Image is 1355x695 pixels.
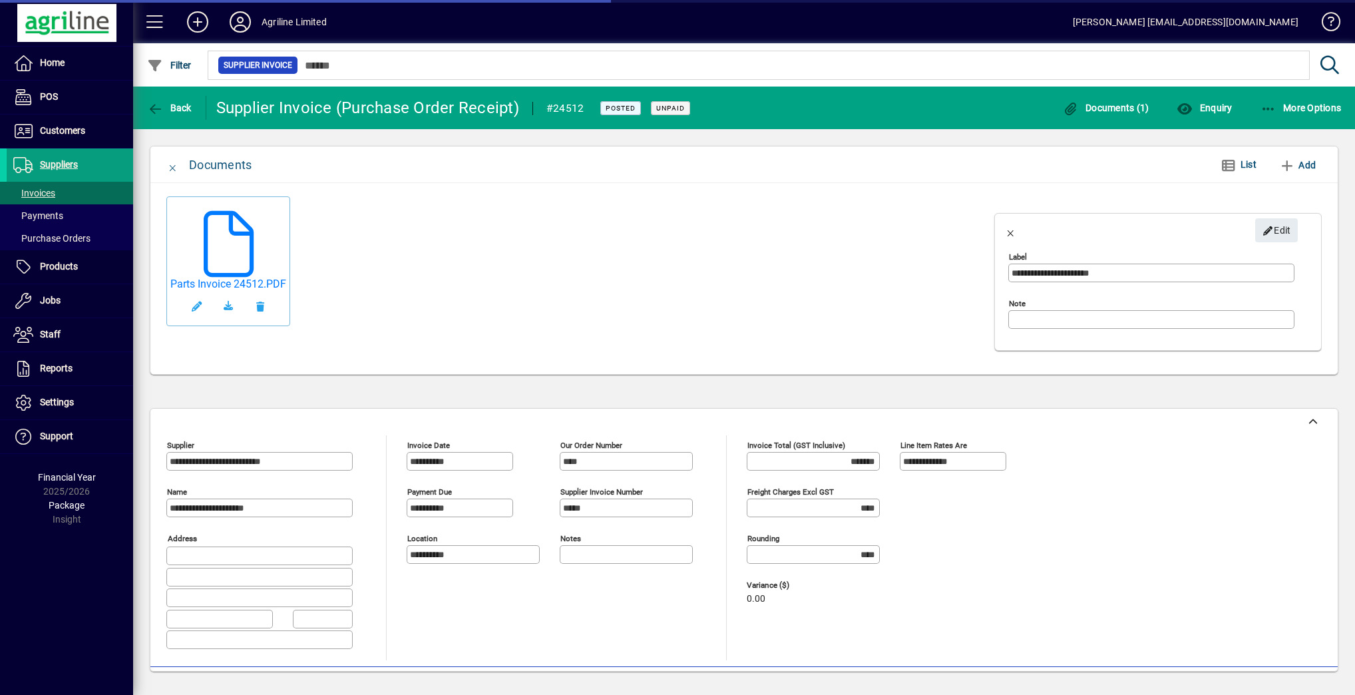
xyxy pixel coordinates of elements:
a: Knowledge Base [1312,3,1338,46]
span: Jobs [40,295,61,306]
span: Invoices [13,188,55,198]
span: Documents (1) [1063,103,1149,113]
span: Financial Year [38,472,96,483]
span: 0.00 [747,594,765,604]
span: Enquiry [1177,103,1232,113]
div: Documents [189,154,252,176]
div: Agriline Limited [262,11,327,33]
button: Add [1274,153,1321,177]
span: Edit [1262,220,1291,242]
mat-label: Note [1009,299,1026,308]
a: Staff [7,318,133,351]
mat-label: Payment due [407,487,452,497]
a: POS [7,81,133,114]
button: List [1210,153,1267,177]
a: Customers [7,115,133,148]
button: Close [995,214,1027,246]
mat-label: Line item rates are [900,441,967,450]
div: [PERSON_NAME] [EMAIL_ADDRESS][DOMAIN_NAME] [1073,11,1298,33]
mat-label: Name [167,487,187,497]
a: Download [212,290,244,322]
mat-label: Our order number [560,441,622,450]
span: Supplier Invoice [224,59,292,72]
span: More Options [1260,103,1342,113]
span: List [1241,159,1257,170]
span: Customers [40,125,85,136]
mat-label: Notes [560,534,581,543]
span: Home [40,57,65,68]
a: Payments [7,204,133,227]
span: Unpaid [656,104,685,113]
mat-label: Label [1009,252,1027,262]
button: Documents (1) [1060,96,1153,120]
mat-label: Supplier [167,441,194,450]
span: Payments [13,210,63,221]
a: Home [7,47,133,80]
a: Support [7,420,133,453]
button: Back [144,96,195,120]
span: Add [1279,154,1316,176]
button: Edit [1255,218,1298,242]
span: Posted [606,104,636,113]
span: POS [40,91,58,102]
button: Close [157,149,189,181]
span: Settings [40,397,74,407]
span: Filter [147,60,192,71]
span: Purchase Orders [13,233,91,244]
a: Jobs [7,284,133,318]
span: Suppliers [40,159,78,170]
button: Remove [244,290,276,322]
button: Edit [180,290,212,322]
button: More Options [1257,96,1345,120]
mat-label: Invoice Total (GST inclusive) [747,441,845,450]
button: Filter [144,53,195,77]
a: Settings [7,386,133,419]
button: Add [176,10,219,34]
span: Variance ($) [747,581,827,590]
span: Package [49,500,85,511]
a: Parts Invoice 24512.PDF [170,278,286,290]
span: Products [40,261,78,272]
mat-label: Location [407,534,437,543]
mat-label: Freight charges excl GST [747,487,834,497]
mat-label: Rounding [747,534,779,543]
div: Supplier Invoice (Purchase Order Receipt) [216,97,519,118]
a: Products [7,250,133,284]
a: Invoices [7,182,133,204]
span: Support [40,431,73,441]
mat-label: Invoice date [407,441,450,450]
button: Profile [219,10,262,34]
mat-label: Supplier invoice number [560,487,643,497]
a: Reports [7,352,133,385]
a: Purchase Orders [7,227,133,250]
div: #24512 [546,98,584,119]
span: Reports [40,363,73,373]
span: Back [147,103,192,113]
span: Staff [40,329,61,340]
button: Enquiry [1173,96,1235,120]
app-page-header-button: Back [133,96,206,120]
